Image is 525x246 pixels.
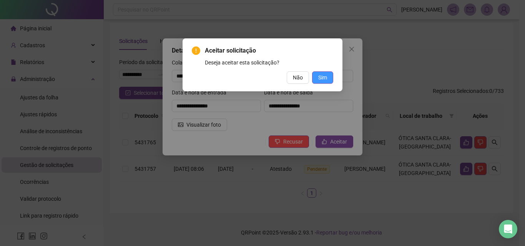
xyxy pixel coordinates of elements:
div: Deseja aceitar esta solicitação? [205,58,333,67]
button: Sim [312,71,333,84]
span: exclamation-circle [192,46,200,55]
button: Não [287,71,309,84]
span: Aceitar solicitação [205,46,333,55]
span: Não [293,73,303,82]
div: Open Intercom Messenger [499,220,517,238]
span: Sim [318,73,327,82]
